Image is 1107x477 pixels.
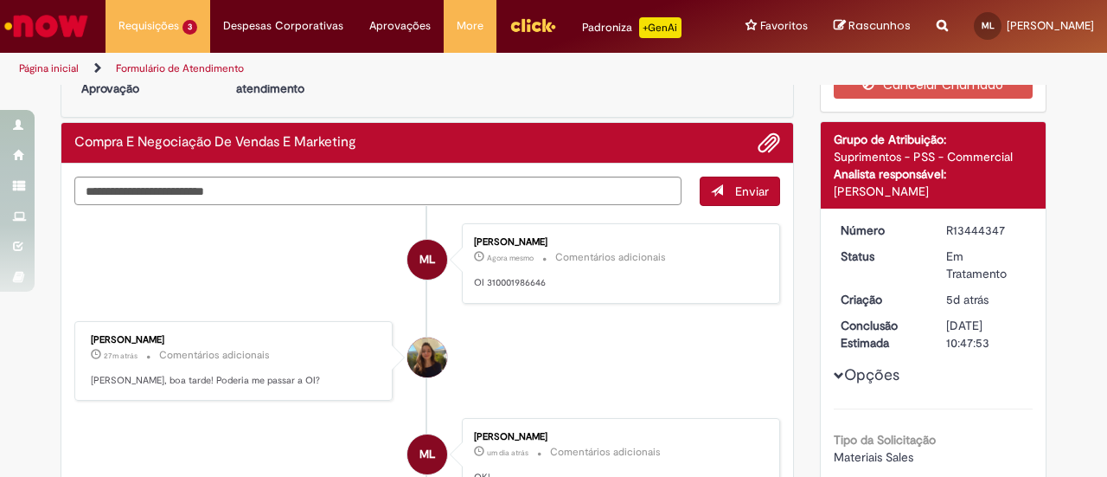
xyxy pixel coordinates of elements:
[407,338,447,377] div: Lara Moccio Breim Solera
[946,292,989,307] time: 25/08/2025 13:47:58
[474,237,762,248] div: [PERSON_NAME]
[758,132,780,154] button: Adicionar anexos
[700,177,780,206] button: Enviar
[159,348,270,363] small: Comentários adicionais
[407,435,447,474] div: Mariana Machado Lasmar
[735,184,769,199] span: Enviar
[91,374,379,388] p: [PERSON_NAME], boa tarde! Poderia me passar a OI?
[550,445,661,460] small: Comentários adicionais
[946,292,989,307] span: 5d atrás
[2,9,91,43] img: ServiceNow
[487,253,534,263] time: 29/08/2025 17:21:30
[118,17,179,35] span: Requisições
[487,253,534,263] span: Agora mesmo
[457,17,483,35] span: More
[946,248,1027,282] div: Em Tratamento
[834,18,911,35] a: Rascunhos
[474,276,762,290] p: OI 310001986646
[509,12,556,38] img: click_logo_yellow_360x200.png
[834,148,1033,165] div: Suprimentos - PSS - Commercial
[834,71,1033,99] button: Cancelar Chamado
[582,17,681,38] div: Padroniza
[834,432,936,448] b: Tipo da Solicitação
[946,291,1027,308] div: 25/08/2025 13:47:58
[91,335,379,345] div: [PERSON_NAME]
[828,317,934,351] dt: Conclusão Estimada
[760,17,808,35] span: Favoritos
[834,131,1033,148] div: Grupo de Atribuição:
[419,239,435,280] span: ML
[104,351,138,361] time: 29/08/2025 16:54:35
[223,17,343,35] span: Despesas Corporativas
[116,61,244,75] a: Formulário de Atendimento
[834,165,1033,183] div: Analista responsável:
[639,17,681,38] p: +GenAi
[487,448,528,458] time: 28/08/2025 09:37:14
[1007,18,1094,33] span: [PERSON_NAME]
[828,222,934,239] dt: Número
[487,448,528,458] span: um dia atrás
[834,183,1033,200] div: [PERSON_NAME]
[419,434,435,475] span: ML
[13,53,725,85] ul: Trilhas de página
[182,20,197,35] span: 3
[407,240,447,280] div: Mariana Machado Lasmar
[946,222,1027,239] div: R13444347
[474,432,762,442] div: [PERSON_NAME]
[74,177,681,205] textarea: Digite sua mensagem aqui...
[946,317,1027,351] div: [DATE] 10:47:53
[828,248,934,265] dt: Status
[555,250,666,265] small: Comentários adicionais
[369,17,431,35] span: Aprovações
[828,291,934,308] dt: Criação
[74,135,356,151] h2: Compra E Negociação De Vendas E Marketing Histórico de tíquete
[19,61,79,75] a: Página inicial
[104,351,138,361] span: 27m atrás
[982,20,995,31] span: ML
[848,17,911,34] span: Rascunhos
[834,449,913,465] span: Materiais Sales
